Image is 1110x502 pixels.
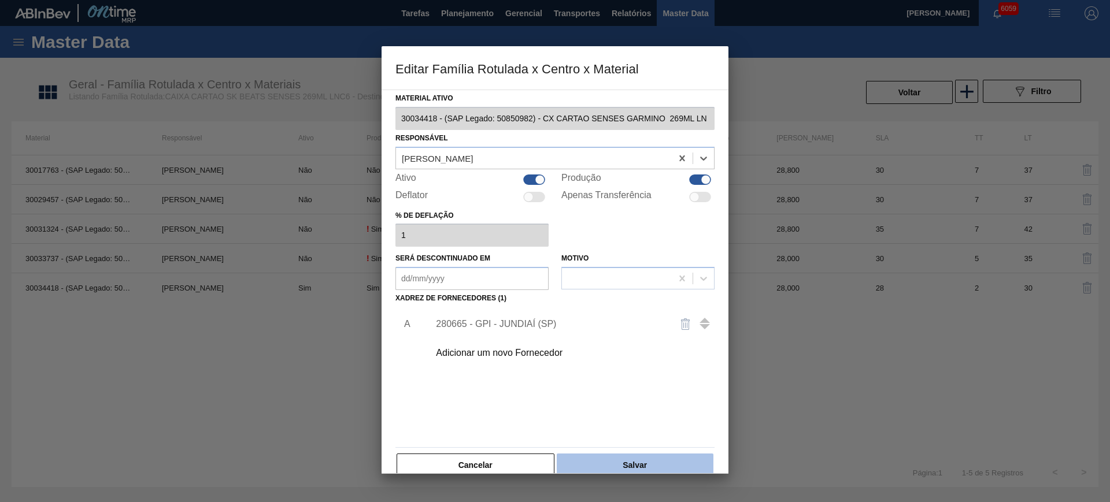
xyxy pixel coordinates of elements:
div: Adicionar um novo Fornecedor [436,348,663,358]
label: Será descontinuado em [395,254,490,262]
label: Ativo [395,173,416,187]
div: 280665 - GPI - JUNDIAÍ (SP) [436,319,663,329]
li: A [395,310,413,339]
label: Motivo [561,254,589,262]
label: Deflator [395,190,428,204]
button: delete-icon [672,310,700,338]
h3: Editar Família Rotulada x Centro x Material [382,46,728,90]
button: Salvar [557,453,713,477]
label: Xadrez de Fornecedores (1) [395,294,506,302]
div: [PERSON_NAME] [402,153,473,163]
label: Apenas Transferência [561,190,652,204]
img: delete-icon [679,317,693,331]
label: % de deflação [395,207,549,224]
input: dd/mm/yyyy [395,267,549,290]
label: Responsável [395,134,448,142]
label: Material ativo [395,90,715,107]
label: Produção [561,173,601,187]
button: Cancelar [397,453,554,477]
